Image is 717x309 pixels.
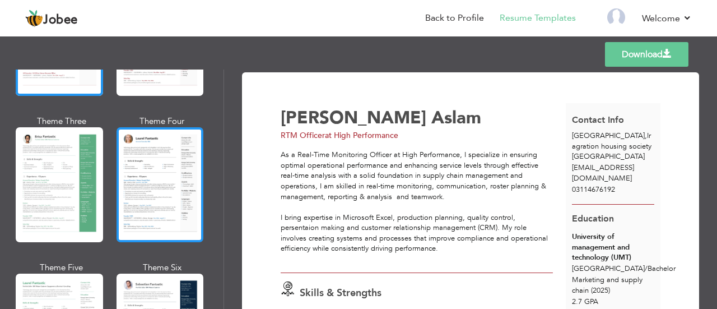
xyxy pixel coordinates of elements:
[281,106,426,130] span: [PERSON_NAME]
[572,275,642,296] span: Marketing and supply chain
[325,130,398,141] span: at High Performance
[572,232,654,263] div: University of management and technology (UMT)
[642,12,692,25] a: Welcome
[281,130,325,141] span: RTM Officer
[43,14,78,26] span: Jobee
[605,42,688,67] a: Download
[572,264,676,274] span: [GEOGRAPHIC_DATA] Bachelor
[591,285,610,296] span: (2025)
[572,151,645,162] span: [GEOGRAPHIC_DATA]
[572,297,598,307] span: 2.7 GPA
[431,106,481,130] span: Aslam
[572,185,615,195] span: 03114676192
[18,262,105,274] div: Theme Five
[645,131,647,141] span: ,
[566,131,661,162] div: Iragration housing society
[18,116,105,127] div: Theme Three
[425,12,484,25] a: Back to Profile
[119,262,206,274] div: Theme Six
[25,10,78,27] a: Jobee
[607,8,625,26] img: Profile Img
[572,213,614,225] span: Education
[572,131,645,141] span: [GEOGRAPHIC_DATA]
[645,264,648,274] span: /
[281,150,553,264] div: As a Real-Time Monitoring Officer at High Performance, I specialize in ensuring optimal operation...
[25,10,43,27] img: jobee.io
[119,116,206,127] div: Theme Four
[572,163,634,183] span: [EMAIL_ADDRESS][DOMAIN_NAME]
[572,114,624,126] span: Contact Info
[300,286,381,300] span: Skills & Strengths
[500,12,576,25] a: Resume Templates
